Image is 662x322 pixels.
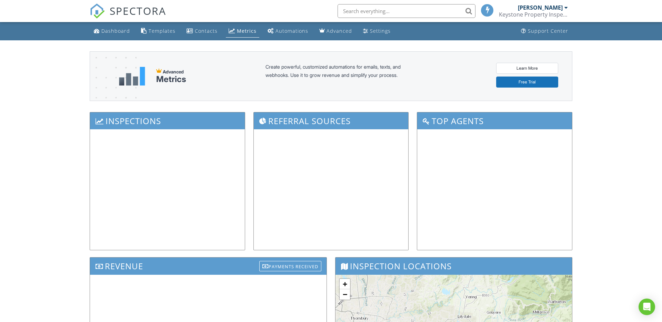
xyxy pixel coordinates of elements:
a: Zoom in [340,279,350,289]
span: SPECTORA [110,3,166,18]
a: Payments Received [259,259,321,271]
div: Metrics [237,28,257,34]
a: Zoom out [340,289,350,300]
div: Support Center [528,28,568,34]
a: Support Center [518,25,571,38]
div: Advanced [327,28,352,34]
div: Settings [370,28,391,34]
img: The Best Home Inspection Software - Spectora [90,3,105,19]
a: Free Trial [496,77,558,88]
h3: Top Agents [417,112,572,129]
a: Templates [138,25,178,38]
span: Advanced [163,69,184,74]
a: Contacts [184,25,220,38]
div: Automations [275,28,308,34]
div: [PERSON_NAME] [518,4,563,11]
input: Search everything... [338,4,475,18]
div: Metrics [156,74,186,84]
a: Settings [360,25,393,38]
img: metrics-aadfce2e17a16c02574e7fc40e4d6b8174baaf19895a402c862ea781aae8ef5b.svg [119,67,145,85]
div: Payments Received [259,261,321,271]
a: Advanced [317,25,355,38]
a: SPECTORA [90,9,166,24]
img: advanced-banner-bg-f6ff0eecfa0ee76150a1dea9fec4b49f333892f74bc19f1b897a312d7a1b2ff3.png [90,52,137,128]
h3: Revenue [90,258,327,274]
div: Templates [149,28,175,34]
h3: Referral Sources [254,112,409,129]
a: Dashboard [91,25,133,38]
div: Dashboard [101,28,130,34]
div: Open Intercom Messenger [639,299,655,315]
a: Metrics [226,25,259,38]
div: Keystone Property Inspections [499,11,568,18]
div: Contacts [195,28,218,34]
a: Automations (Basic) [265,25,311,38]
h3: Inspections [90,112,245,129]
div: Create powerful, customized automations for emails, texts, and webhooks. Use it to grow revenue a... [265,63,417,90]
h3: Inspection Locations [335,258,572,274]
a: Learn More [496,63,558,74]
